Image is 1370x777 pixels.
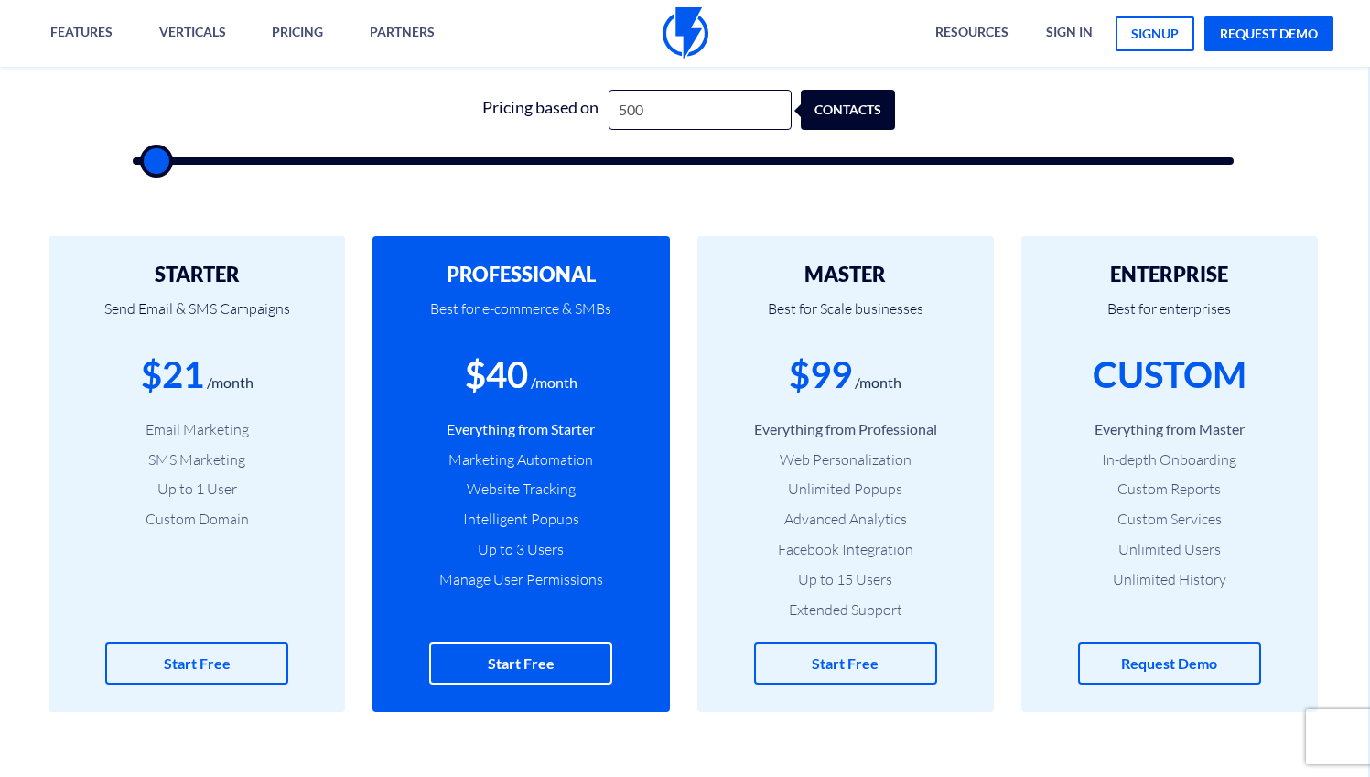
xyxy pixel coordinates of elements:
li: SMS Marketing [76,449,318,470]
div: Pricing based on [471,90,609,131]
a: Start Free [754,642,937,685]
li: Email Marketing [76,419,318,440]
p: Best for Scale businesses [725,286,966,349]
li: Up to 3 Users [400,539,642,560]
li: Extended Support [725,599,966,621]
li: Unlimited Users [1049,539,1290,560]
a: Start Free [105,642,288,685]
p: Best for enterprises [1049,286,1290,349]
li: Custom Domain [76,509,318,530]
li: Manage User Permissions [400,569,642,590]
h2: STARTER [76,264,318,286]
a: Start Free [429,642,612,685]
a: signup [1116,16,1194,51]
h2: PROFESSIONAL [400,264,642,286]
div: $40 [465,349,528,401]
div: contacts [810,90,904,131]
li: Custom Services [1049,509,1290,530]
h2: ENTERPRISE [1049,264,1290,286]
li: Everything from Professional [725,419,966,440]
li: Intelligent Popups [400,509,642,530]
li: Website Tracking [400,479,642,500]
li: Facebook Integration [725,539,966,560]
li: Everything from Master [1049,419,1290,440]
div: /month [207,372,254,394]
li: Unlimited History [1049,569,1290,590]
div: $99 [789,349,852,401]
div: /month [531,372,577,394]
h2: MASTER [725,264,966,286]
div: /month [855,372,901,394]
li: Everything from Starter [400,419,642,440]
li: Unlimited Popups [725,479,966,500]
a: Request Demo [1078,642,1261,685]
a: request demo [1204,16,1333,51]
li: Up to 1 User [76,479,318,500]
p: Best for e-commerce & SMBs [400,286,642,349]
p: Send Email & SMS Campaigns [76,286,318,349]
div: CUSTOM [1093,349,1246,401]
li: In-depth Onboarding [1049,449,1290,470]
li: Custom Reports [1049,479,1290,500]
li: Advanced Analytics [725,509,966,530]
div: $21 [141,349,204,401]
li: Marketing Automation [400,449,642,470]
li: Up to 15 Users [725,569,966,590]
li: Web Personalization [725,449,966,470]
